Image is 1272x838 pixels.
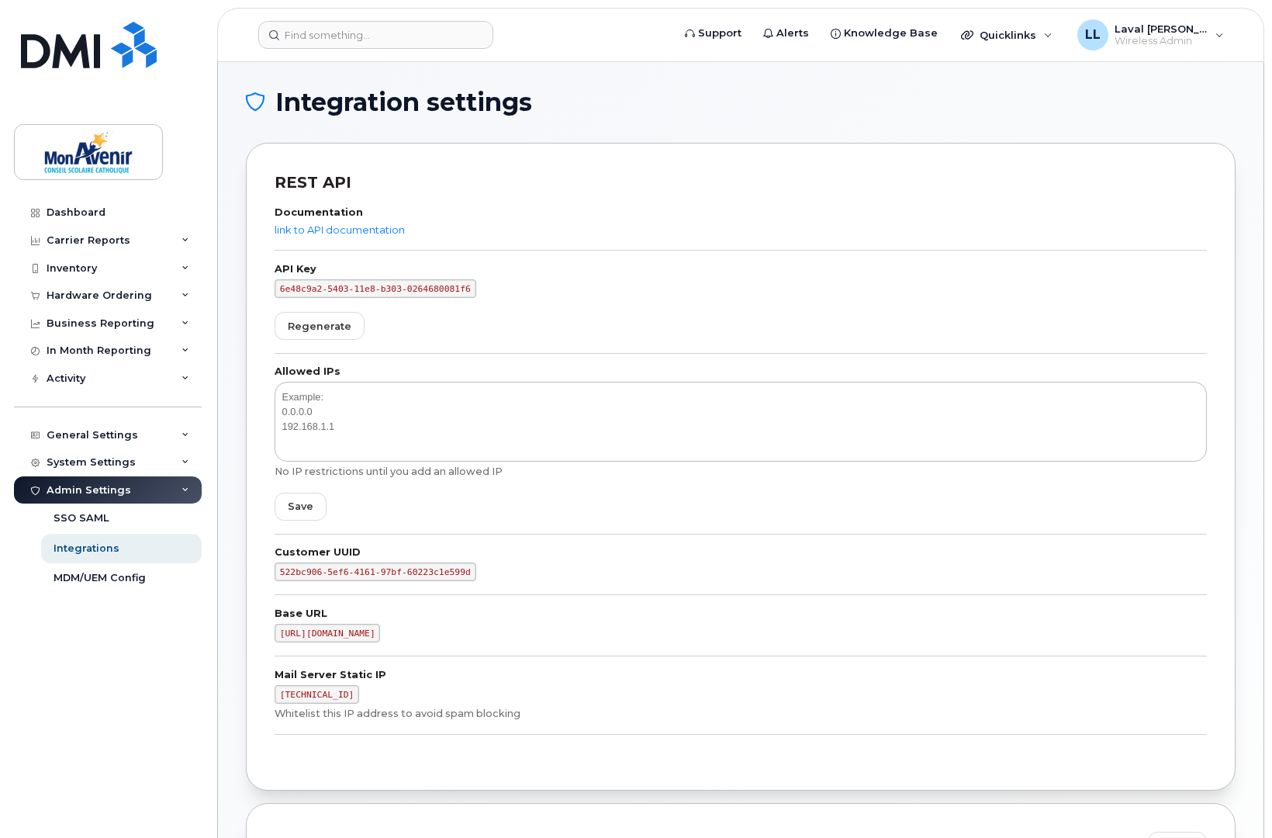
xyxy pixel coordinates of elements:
[275,171,1207,194] div: REST API
[275,548,1207,558] label: Customer UUID
[275,208,1207,218] label: Documentation
[275,91,532,114] span: Integration settings
[275,563,476,581] code: 522bc906-5ef6-4161-97bf-60223c1e599d
[288,499,313,514] span: Save
[275,223,405,236] a: link to API documentation
[275,685,359,704] code: [TECHNICAL_ID]
[275,265,1207,275] label: API Key
[275,670,1207,680] label: Mail Server Static IP
[275,707,1207,721] div: Whitelist this IP address to avoid spam blocking
[275,279,476,298] code: 6e48c9a2-5403-11e8-b303-0264680081f6
[275,609,1207,619] label: Base URL
[275,493,327,521] button: Save
[288,319,351,334] span: Regenerate
[275,465,1207,479] div: No IP restrictions until you add an allowed IP
[275,367,1207,377] label: Allowed IPs
[275,312,365,340] button: Regenerate
[275,624,380,642] code: [URL][DOMAIN_NAME]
